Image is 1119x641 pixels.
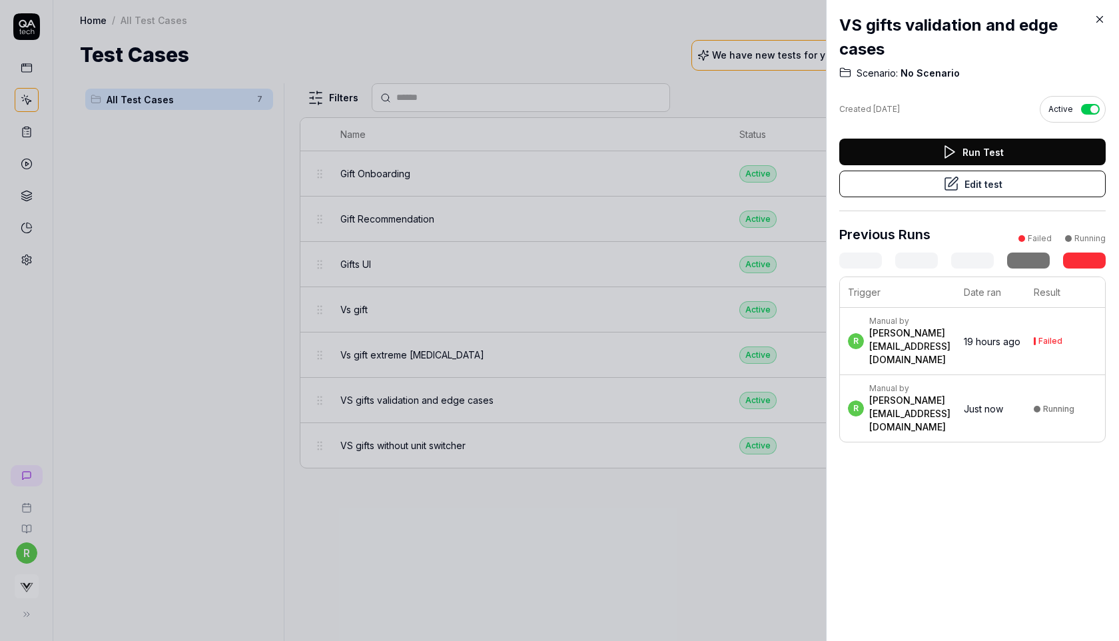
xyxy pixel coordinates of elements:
h2: VS gifts validation and edge cases [839,13,1106,61]
time: [DATE] [873,104,900,114]
th: Trigger [840,277,956,308]
time: Just now [964,403,1003,414]
span: No Scenario [898,67,960,80]
time: 19 hours ago [964,336,1020,347]
div: Manual by [869,383,950,394]
th: Date ran [956,277,1026,308]
div: Running [1074,233,1106,245]
div: [PERSON_NAME][EMAIL_ADDRESS][DOMAIN_NAME] [869,326,950,366]
div: Manual by [869,316,950,326]
button: Edit test [839,171,1106,197]
div: Failed [1028,233,1052,245]
span: Active [1048,103,1073,115]
div: Created [839,103,900,115]
th: Result [1026,277,1105,308]
div: Failed [1038,337,1062,345]
h3: Previous Runs [839,225,931,245]
button: Run Test [839,139,1106,165]
div: Running [1043,404,1074,414]
div: [PERSON_NAME][EMAIL_ADDRESS][DOMAIN_NAME] [869,394,950,434]
span: r [848,400,864,416]
span: Scenario: [857,67,898,80]
span: r [848,333,864,349]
